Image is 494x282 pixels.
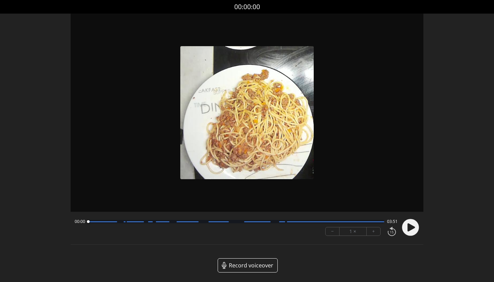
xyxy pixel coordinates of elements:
[367,227,380,236] button: +
[326,227,340,236] button: −
[229,261,273,269] span: Record voiceover
[218,258,278,272] a: Record voiceover
[387,219,398,224] span: 03:51
[180,46,313,179] img: Poster Image
[340,227,367,236] div: 1 ×
[75,219,85,224] span: 00:00
[234,2,260,12] a: 00:00:00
